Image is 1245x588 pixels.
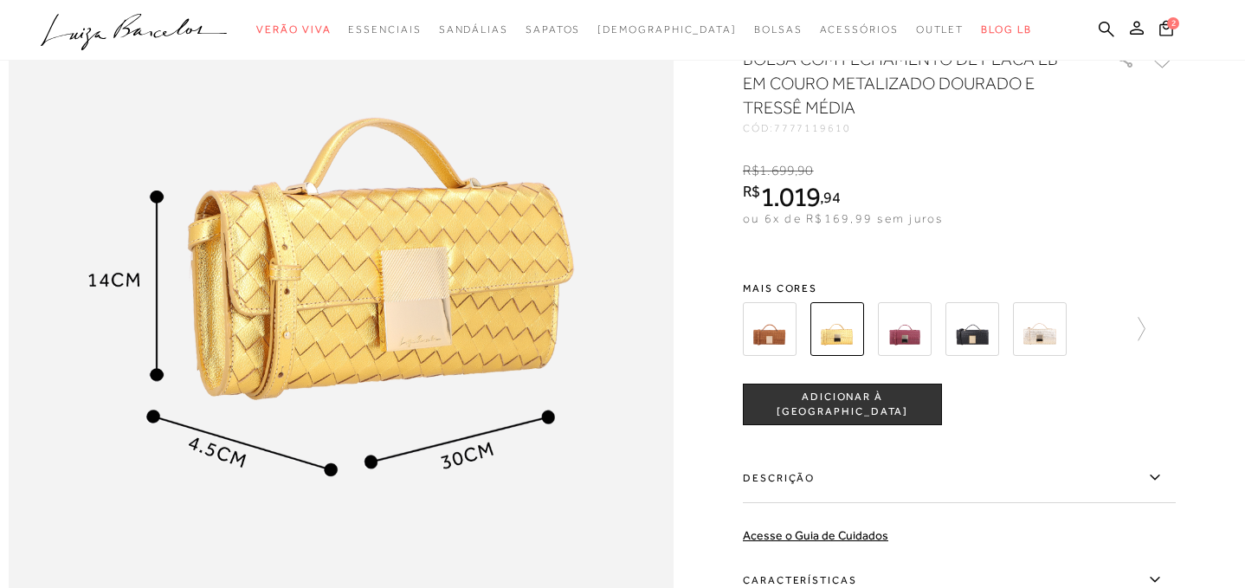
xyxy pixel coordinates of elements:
img: BOLSA COM FECHAMENTO DE PLACA LB EM TRESSÊ DOURADA MÉDIA [1013,302,1067,356]
i: , [795,163,814,178]
span: Outlet [916,23,964,36]
img: BOLSA COM FECHAMENTO DE PLACA LB EM COURO TRESSÊ MARSALA MÉDIA [878,302,932,356]
span: Mais cores [743,283,1176,294]
a: noSubCategoriesText [256,14,331,46]
button: 2 [1154,19,1178,42]
span: BLOG LB [981,23,1031,36]
a: noSubCategoriesText [916,14,964,46]
i: , [820,190,840,205]
span: Essenciais [348,23,421,36]
span: Sandálias [439,23,508,36]
img: BOLSA COM FECHAMENTO DE PLACA LB EM COURO METALIZADO DOURADO E TRESSÊ MÉDIA [810,302,864,356]
a: noSubCategoriesText [526,14,580,46]
span: 94 [823,188,840,206]
a: noSubCategoriesText [439,14,508,46]
a: noSubCategoriesText [754,14,803,46]
span: 1.019 [760,181,821,212]
span: ou 6x de R$169,99 sem juros [743,211,943,225]
div: CÓD: [743,123,1089,133]
img: BOLSA COM FECHAMENTO DE PLACA LB EM CAMURÇA TRESSÊ CARAMELO MÉDIA [743,302,797,356]
span: ADICIONAR À [GEOGRAPHIC_DATA] [744,390,941,420]
a: noSubCategoriesText [348,14,421,46]
img: BOLSA COM FECHAMENTO DE PLACA LB EM COURO TRESSÊ PRETO MÉDIA [945,302,999,356]
i: R$ [743,163,759,178]
i: R$ [743,184,760,199]
span: [DEMOGRAPHIC_DATA] [597,23,737,36]
span: 1.699 [759,163,795,178]
button: ADICIONAR À [GEOGRAPHIC_DATA] [743,384,942,425]
span: Acessórios [820,23,899,36]
a: BLOG LB [981,14,1031,46]
span: 2 [1167,17,1179,29]
span: Verão Viva [256,23,331,36]
span: Bolsas [754,23,803,36]
span: Sapatos [526,23,580,36]
a: noSubCategoriesText [597,14,737,46]
a: noSubCategoriesText [820,14,899,46]
h1: BOLSA COM FECHAMENTO DE PLACA LB EM COURO METALIZADO DOURADO E TRESSÊ MÉDIA [743,47,1068,120]
a: Acesse o Guia de Cuidados [743,528,888,542]
span: 90 [797,163,813,178]
label: Descrição [743,453,1176,503]
span: 7777119610 [774,122,851,134]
